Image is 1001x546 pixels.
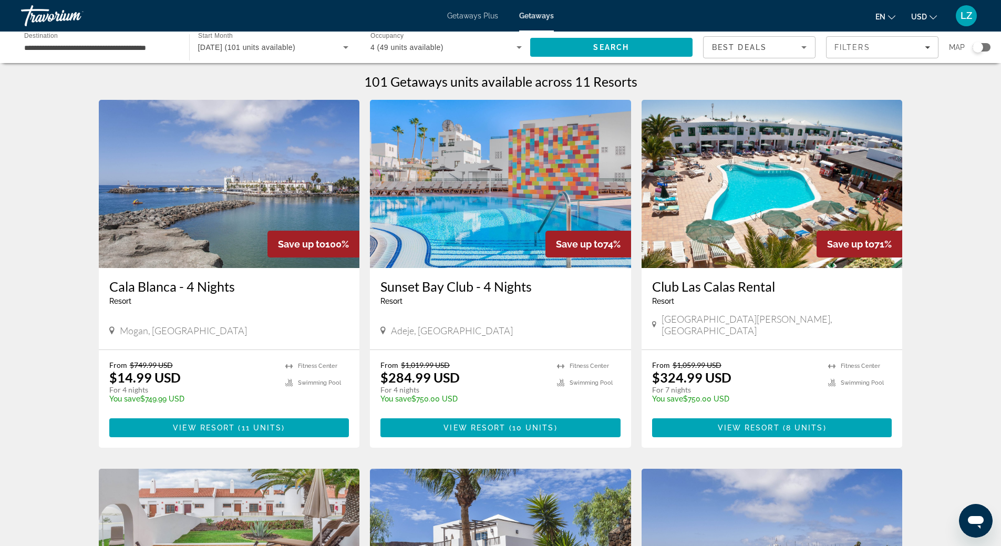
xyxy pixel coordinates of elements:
[662,313,892,336] span: [GEOGRAPHIC_DATA][PERSON_NAME], [GEOGRAPHIC_DATA]
[652,395,818,403] p: $750.00 USD
[530,38,693,57] button: Search
[911,13,927,21] span: USD
[875,9,895,24] button: Change language
[712,41,807,54] mat-select: Sort by
[278,239,325,250] span: Save up to
[817,231,902,257] div: 71%
[505,424,557,432] span: ( )
[109,395,275,403] p: $749.99 USD
[652,360,670,369] span: From
[380,418,621,437] button: View Resort(10 units)
[370,33,404,39] span: Occupancy
[380,369,460,385] p: $284.99 USD
[380,395,546,403] p: $750.00 USD
[443,424,505,432] span: View Resort
[959,504,993,538] iframe: Button to launch messaging window
[652,418,892,437] button: View Resort(8 units)
[109,395,140,403] span: You save
[370,100,631,268] img: Sunset Bay Club - 4 Nights
[391,325,513,336] span: Adeje, [GEOGRAPHIC_DATA]
[130,360,173,369] span: $749.99 USD
[109,418,349,437] button: View Resort(11 units)
[364,74,637,89] h1: 101 Getaways units available across 11 Resorts
[447,12,498,20] a: Getaways Plus
[642,100,903,268] img: Club Las Calas Rental
[875,13,885,21] span: en
[235,424,285,432] span: ( )
[24,42,176,54] input: Select destination
[519,12,554,20] a: Getaways
[652,279,892,294] a: Club Las Calas Rental
[786,424,823,432] span: 8 units
[556,239,603,250] span: Save up to
[652,395,683,403] span: You save
[109,279,349,294] a: Cala Blanca - 4 Nights
[834,43,870,51] span: Filters
[242,424,282,432] span: 11 units
[961,11,972,21] span: LZ
[380,279,621,294] a: Sunset Bay Club - 4 Nights
[24,32,58,39] span: Destination
[593,43,629,51] span: Search
[826,36,938,58] button: Filters
[267,231,359,257] div: 100%
[953,5,980,27] button: User Menu
[198,43,296,51] span: [DATE] (101 units available)
[570,363,609,369] span: Fitness Center
[109,385,275,395] p: For 4 nights
[545,231,631,257] div: 74%
[652,297,674,305] span: Resort
[380,297,403,305] span: Resort
[652,385,818,395] p: For 7 nights
[109,297,131,305] span: Resort
[380,360,398,369] span: From
[109,360,127,369] span: From
[21,2,126,29] a: Travorium
[298,379,341,386] span: Swimming Pool
[712,43,767,51] span: Best Deals
[298,363,337,369] span: Fitness Center
[841,379,884,386] span: Swimming Pool
[173,424,235,432] span: View Resort
[827,239,874,250] span: Save up to
[370,43,443,51] span: 4 (49 units available)
[949,40,965,55] span: Map
[109,369,181,385] p: $14.99 USD
[401,360,450,369] span: $1,019.99 USD
[380,385,546,395] p: For 4 nights
[99,100,360,268] img: Cala Blanca - 4 Nights
[120,325,247,336] span: Mogan, [GEOGRAPHIC_DATA]
[718,424,780,432] span: View Resort
[198,33,233,39] span: Start Month
[652,369,731,385] p: $324.99 USD
[570,379,613,386] span: Swimming Pool
[780,424,827,432] span: ( )
[512,424,554,432] span: 10 units
[673,360,721,369] span: $1,059.99 USD
[380,395,411,403] span: You save
[911,9,937,24] button: Change currency
[841,363,880,369] span: Fitness Center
